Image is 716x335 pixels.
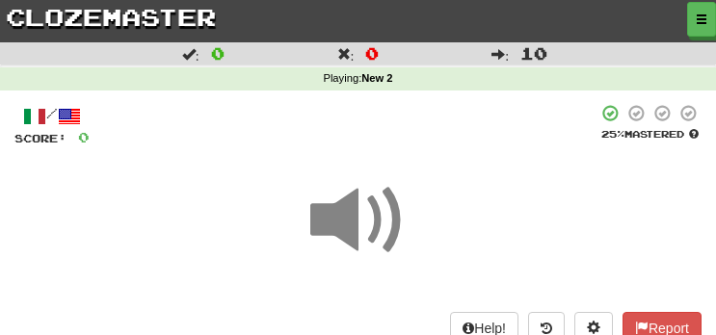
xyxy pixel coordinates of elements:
[491,47,509,61] span: :
[211,43,225,63] span: 0
[182,47,199,61] span: :
[597,127,702,141] div: Mastered
[14,104,90,128] div: /
[601,128,624,140] span: 25 %
[78,129,90,145] span: 0
[337,47,355,61] span: :
[361,72,392,84] strong: New 2
[365,43,379,63] span: 0
[14,132,66,144] span: Score:
[520,43,547,63] span: 10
